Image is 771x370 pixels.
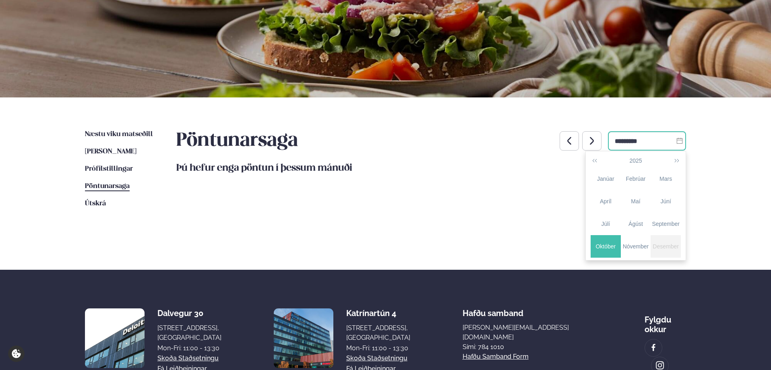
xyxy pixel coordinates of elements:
[85,131,153,138] span: Næstu viku matseðill
[463,302,523,318] span: Hafðu samband
[85,200,106,207] span: Útskrá
[157,343,221,353] div: Mon-Fri: 11:00 - 13:30
[621,220,651,228] div: Ágúst
[651,220,681,228] div: September
[157,308,221,318] div: Dalvegur 30
[621,242,651,251] div: Nóvember
[346,353,407,363] a: Skoða staðsetningu
[463,342,592,352] p: Sími: 784 1010
[591,197,621,206] div: Apríl
[346,343,410,353] div: Mon-Fri: 11:00 - 13:30
[655,361,664,370] img: image alt
[8,345,25,362] a: Cookie settings
[463,352,529,362] a: Hafðu samband form
[651,175,681,183] div: Mars
[274,308,333,368] img: image alt
[628,154,643,167] button: 2025
[651,242,681,251] div: Desember
[85,147,136,157] a: [PERSON_NAME]
[591,242,621,251] div: Október
[651,197,681,206] div: Júní
[85,165,133,172] span: Prófílstillingar
[645,308,686,334] div: Fylgdu okkur
[649,343,658,352] img: image alt
[591,175,621,183] div: Janúar
[621,175,651,183] div: Febrúar
[85,199,106,209] a: Útskrá
[346,323,410,343] div: [STREET_ADDRESS], [GEOGRAPHIC_DATA]
[645,339,662,356] a: image alt
[176,162,686,175] h5: Þú hefur enga pöntun í þessum mánuði
[85,183,130,190] span: Pöntunarsaga
[621,197,651,206] div: Maí
[346,308,410,318] div: Katrínartún 4
[85,164,133,174] a: Prófílstillingar
[85,182,130,191] a: Pöntunarsaga
[176,130,298,152] h2: Pöntunarsaga
[85,130,153,139] a: Næstu viku matseðill
[463,323,592,342] a: [PERSON_NAME][EMAIL_ADDRESS][DOMAIN_NAME]
[85,308,145,368] img: image alt
[591,220,621,228] div: Júlí
[85,148,136,155] span: [PERSON_NAME]
[157,353,219,363] a: Skoða staðsetningu
[157,323,221,343] div: [STREET_ADDRESS], [GEOGRAPHIC_DATA]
